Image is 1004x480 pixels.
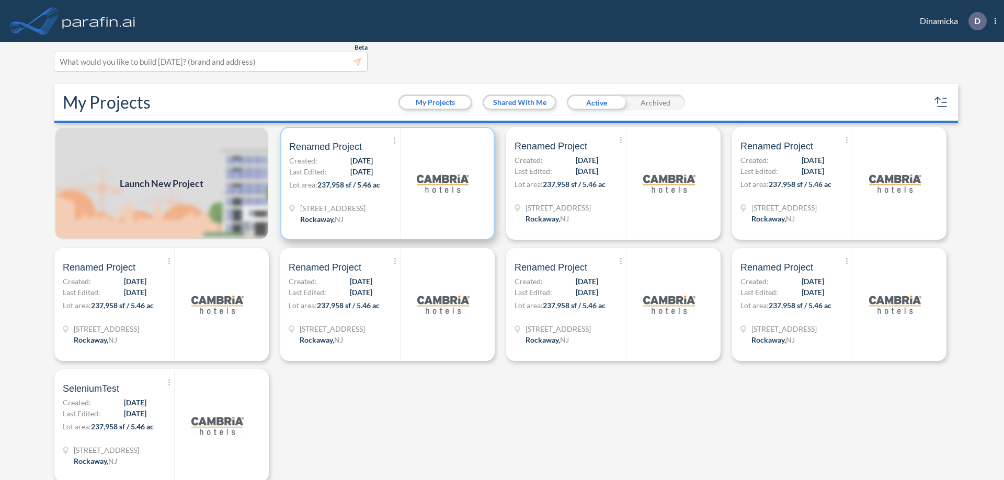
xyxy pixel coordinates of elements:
[769,301,831,310] span: 237,958 sf / 5.46 ac
[63,422,91,431] span: Lot area:
[63,382,119,395] span: SeleniumTest
[317,180,380,189] span: 237,958 sf / 5.46 ac
[74,334,117,345] div: Rockaway, NJ
[933,94,950,111] button: sort
[300,214,344,225] div: Rockaway, NJ
[124,276,146,287] span: [DATE]
[751,323,817,334] span: 321 Mt Hope Ave
[63,408,100,419] span: Last Edited:
[740,155,769,166] span: Created:
[526,213,569,224] div: Rockaway, NJ
[63,301,91,310] span: Lot area:
[515,301,543,310] span: Lot area:
[740,287,778,298] span: Last Edited:
[560,335,569,344] span: NJ
[740,276,769,287] span: Created:
[515,287,552,298] span: Last Edited:
[289,261,361,274] span: Renamed Project
[417,278,470,331] img: logo
[751,334,795,345] div: Rockaway, NJ
[63,397,91,408] span: Created:
[576,287,598,298] span: [DATE]
[74,323,139,334] span: 321 Mt Hope Ave
[526,202,591,213] span: 321 Mt Hope Ave
[63,92,151,112] h2: My Projects
[786,335,795,344] span: NJ
[751,335,786,344] span: Rockaway ,
[869,278,921,331] img: logo
[300,323,365,334] span: 321 Mt Hope Ave
[317,301,380,310] span: 237,958 sf / 5.46 ac
[350,155,373,166] span: [DATE]
[108,335,117,344] span: NJ
[120,177,203,191] span: Launch New Project
[740,261,813,274] span: Renamed Project
[515,261,587,274] span: Renamed Project
[515,166,552,177] span: Last Edited:
[289,301,317,310] span: Lot area:
[355,43,368,52] span: Beta
[751,202,817,213] span: 321 Mt Hope Ave
[740,140,813,153] span: Renamed Project
[802,166,824,177] span: [DATE]
[289,155,317,166] span: Created:
[515,140,587,153] span: Renamed Project
[869,157,921,209] img: logo
[289,166,327,177] span: Last Edited:
[63,261,135,274] span: Renamed Project
[576,155,598,166] span: [DATE]
[515,155,543,166] span: Created:
[335,215,344,224] span: NJ
[769,180,831,189] span: 237,958 sf / 5.46 ac
[60,10,138,31] img: logo
[54,127,269,240] img: add
[74,455,117,466] div: Rockaway, NJ
[526,214,560,223] span: Rockaway ,
[567,95,626,110] div: Active
[191,278,244,331] img: logo
[560,214,569,223] span: NJ
[191,400,244,452] img: logo
[751,214,786,223] span: Rockaway ,
[802,287,824,298] span: [DATE]
[515,180,543,189] span: Lot area:
[334,335,343,344] span: NJ
[740,180,769,189] span: Lot area:
[91,422,154,431] span: 237,958 sf / 5.46 ac
[526,335,560,344] span: Rockaway ,
[74,456,108,465] span: Rockaway ,
[643,278,695,331] img: logo
[300,334,343,345] div: Rockaway, NJ
[350,287,372,298] span: [DATE]
[108,456,117,465] span: NJ
[289,276,317,287] span: Created:
[515,276,543,287] span: Created:
[124,287,146,298] span: [DATE]
[124,397,146,408] span: [DATE]
[289,180,317,189] span: Lot area:
[751,213,795,224] div: Rockaway, NJ
[740,166,778,177] span: Last Edited:
[63,287,100,298] span: Last Edited:
[74,335,108,344] span: Rockaway ,
[289,141,362,153] span: Renamed Project
[802,276,824,287] span: [DATE]
[626,95,685,110] div: Archived
[974,16,980,26] p: D
[63,276,91,287] span: Created:
[300,215,335,224] span: Rockaway ,
[350,276,372,287] span: [DATE]
[300,335,334,344] span: Rockaway ,
[802,155,824,166] span: [DATE]
[124,408,146,419] span: [DATE]
[400,96,471,109] button: My Projects
[526,334,569,345] div: Rockaway, NJ
[350,166,373,177] span: [DATE]
[643,157,695,209] img: logo
[543,301,606,310] span: 237,958 sf / 5.46 ac
[576,166,598,177] span: [DATE]
[740,301,769,310] span: Lot area:
[417,157,469,209] img: logo
[576,276,598,287] span: [DATE]
[526,323,591,334] span: 321 Mt Hope Ave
